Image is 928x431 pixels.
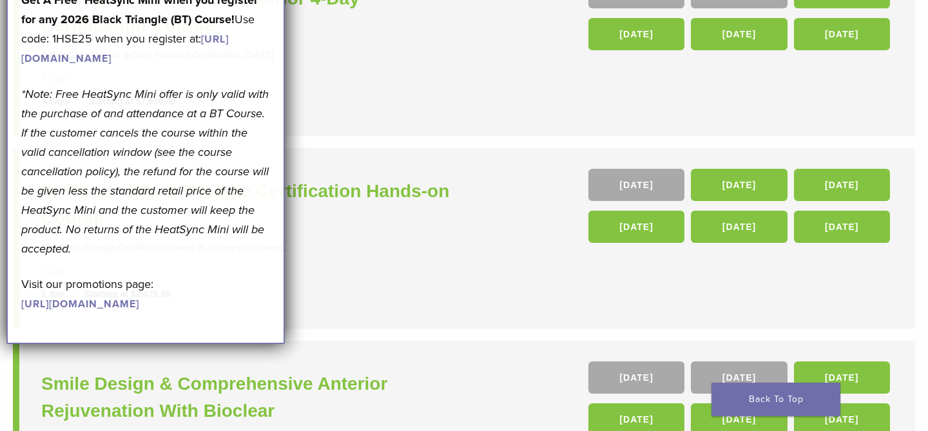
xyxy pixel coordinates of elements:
[41,370,467,425] a: Smile Design & Comprehensive Anterior Rejuvenation With Bioclear
[588,18,684,50] a: [DATE]
[691,361,787,394] a: [DATE]
[691,211,787,243] a: [DATE]
[691,169,787,201] a: [DATE]
[588,361,684,394] a: [DATE]
[588,169,684,201] a: [DATE]
[794,211,890,243] a: [DATE]
[794,169,890,201] a: [DATE]
[588,211,684,243] a: [DATE]
[691,18,787,50] a: [DATE]
[588,169,893,249] div: , , , , ,
[21,274,270,313] p: Visit our promotions page:
[21,298,139,311] a: [URL][DOMAIN_NAME]
[794,361,890,394] a: [DATE]
[711,383,840,416] a: Back To Top
[794,18,890,50] a: [DATE]
[21,87,269,256] em: *Note: Free HeatSync Mini offer is only valid with the purchase of and attendance at a BT Course....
